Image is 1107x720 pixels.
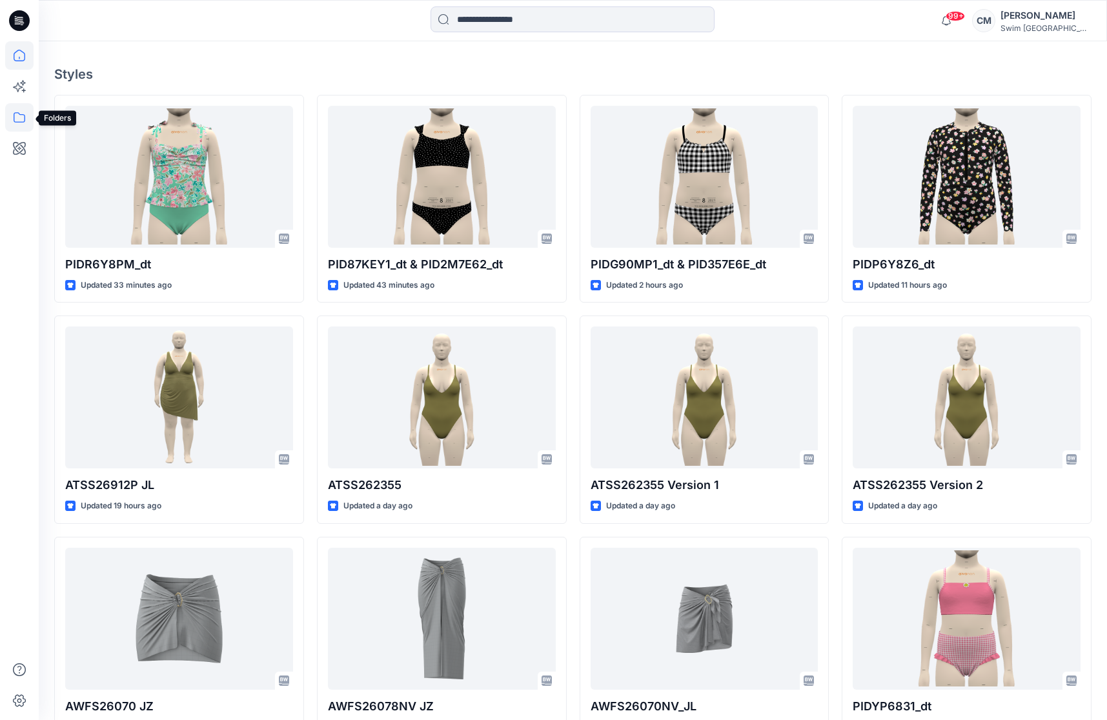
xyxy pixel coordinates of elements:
p: AWFS26070 JZ [65,697,293,715]
a: ATSS262355 [328,326,556,468]
p: Updated 2 hours ago [606,279,683,292]
p: Updated a day ago [606,499,675,513]
div: [PERSON_NAME] [1000,8,1091,23]
a: AWFS26078NV JZ [328,548,556,690]
p: Updated a day ago [343,499,412,513]
p: ATSS262355 [328,476,556,494]
a: AWFS26070 JZ [65,548,293,690]
a: PIDR6Y8PM_dt [65,106,293,248]
p: ATSS262355 Version 1 [591,476,818,494]
a: ATSS262355 Version 1 [591,326,818,468]
a: ATSS26912P JL [65,326,293,468]
div: CM [972,9,995,32]
p: PIDP6Y8Z6_dt [853,255,1081,274]
a: PIDP6Y8Z6_dt [853,106,1081,248]
p: AWFS26070NV_JL [591,697,818,715]
a: AWFS26070NV_JL [591,548,818,690]
span: 99+ [946,11,965,21]
h4: Styles [54,66,1092,82]
p: PIDR6Y8PM_dt [65,255,293,274]
p: Updated a day ago [868,499,937,513]
a: ATSS262355 Version 2 [853,326,1081,468]
p: Updated 43 minutes ago [343,279,434,292]
p: PID87KEY1_dt & PID2M7E62_dt [328,255,556,274]
a: PIDG90MP1_dt & PID357E6E_dt [591,106,818,248]
p: ATSS262355 Version 2 [853,476,1081,494]
div: Swim [GEOGRAPHIC_DATA] [1000,23,1091,33]
p: Updated 11 hours ago [868,279,947,292]
p: AWFS26078NV JZ [328,697,556,715]
p: Updated 33 minutes ago [81,279,172,292]
a: PIDYP6831_dt [853,548,1081,690]
p: ATSS26912P JL [65,476,293,494]
p: PIDG90MP1_dt & PID357E6E_dt [591,255,818,274]
p: Updated 19 hours ago [81,499,161,513]
p: PIDYP6831_dt [853,697,1081,715]
a: PID87KEY1_dt & PID2M7E62_dt [328,106,556,248]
